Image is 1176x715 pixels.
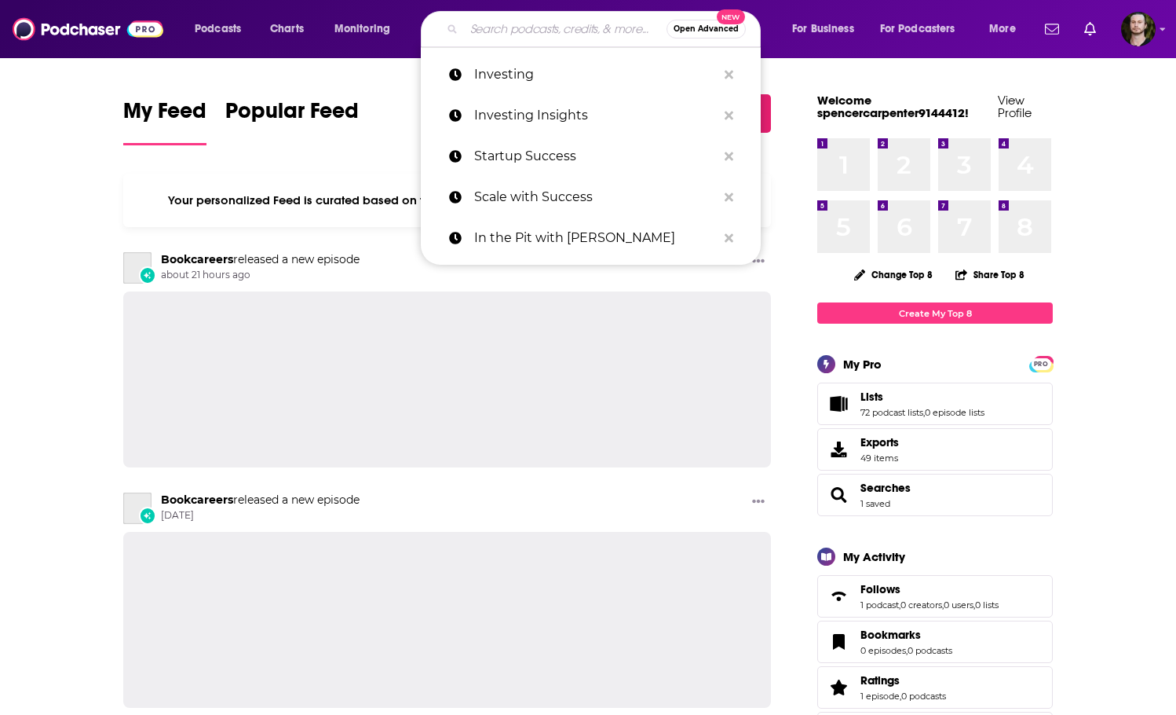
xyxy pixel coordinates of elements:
h3: released a new episode [161,493,360,508]
span: PRO [1032,358,1050,370]
a: 1 saved [860,498,890,509]
a: PRO [1032,357,1050,369]
a: Bookmarks [823,631,854,653]
a: 0 episode lists [925,407,984,418]
a: My Feed [123,97,206,145]
a: In the Pit with [PERSON_NAME] [421,218,761,258]
div: New Episode [139,266,156,284]
span: Monitoring [334,18,390,40]
button: Show More Button [746,493,771,512]
span: Searches [817,474,1053,516]
span: Ratings [817,666,1053,709]
button: Open AdvancedNew [667,20,746,38]
span: For Business [792,18,854,40]
span: , [899,599,900,610]
span: about 21 hours ago [161,269,360,282]
a: Show notifications dropdown [1078,16,1102,42]
span: New [717,9,745,24]
span: Logged in as OutlierAudio [1121,12,1156,46]
span: , [900,691,901,702]
h3: released a new episode [161,252,360,267]
span: For Podcasters [880,18,955,40]
span: Bookmarks [817,621,1053,663]
span: Lists [817,383,1053,425]
button: open menu [870,16,978,42]
a: 0 creators [900,599,942,610]
a: Scale with Success [421,177,761,218]
img: User Profile [1121,12,1156,46]
button: Change Top 8 [845,265,942,284]
span: , [942,599,944,610]
a: Searches [860,481,911,495]
span: Open Advanced [674,25,739,33]
p: In the Pit with Cody Schneider [474,218,717,258]
button: open menu [184,16,261,42]
button: Show profile menu [1121,12,1156,46]
span: , [923,407,925,418]
span: Exports [860,435,899,449]
a: Lists [860,390,984,404]
button: open menu [781,16,874,42]
a: Ratings [860,673,946,687]
button: Show More Button [746,252,771,272]
span: My Feed [123,97,206,134]
a: 1 episode [860,691,900,702]
a: Searches [823,484,854,506]
a: 0 podcasts [908,645,952,656]
a: Startup Success [421,136,761,177]
a: Lists [823,393,854,415]
span: 49 items [860,453,899,464]
p: Startup Success [474,136,717,177]
a: 0 episodes [860,645,906,656]
a: Exports [817,428,1053,471]
a: Bookcareers [161,252,233,266]
input: Search podcasts, credits, & more... [464,16,667,42]
span: Follows [817,575,1053,618]
a: Charts [260,16,313,42]
div: New Episode [139,507,156,524]
a: 0 podcasts [901,691,946,702]
a: View Profile [998,93,1032,120]
span: Charts [270,18,304,40]
div: Search podcasts, credits, & more... [436,11,776,47]
button: open menu [978,16,1035,42]
div: My Pro [843,357,882,372]
a: Ratings [823,676,854,698]
a: Popular Feed [225,97,359,145]
span: , [973,599,975,610]
a: Investing [421,54,761,95]
a: Bookcareers [123,252,152,284]
span: Popular Feed [225,97,359,134]
a: Bookcareers [161,493,233,507]
span: Follows [860,582,900,596]
span: Exports [823,438,854,460]
div: Your personalized Feed is curated based on the Podcasts, Creators, Users, and Lists that you Follow. [123,174,771,227]
a: Create My Top 8 [817,302,1053,324]
a: 72 podcast lists [860,407,923,418]
a: 0 lists [975,599,999,610]
p: Scale with Success [474,177,717,218]
span: More [989,18,1016,40]
div: My Activity [843,549,905,564]
p: Investing Insights [474,95,717,136]
button: Share Top 8 [955,259,1025,290]
a: Bookmarks [860,628,952,642]
span: , [906,645,908,656]
a: 0 users [944,599,973,610]
button: open menu [323,16,411,42]
span: Podcasts [195,18,241,40]
span: [DATE] [161,509,360,522]
a: Show notifications dropdown [1039,16,1065,42]
a: Bookcareers [123,493,152,524]
a: 1 podcast [860,599,899,610]
a: Follows [860,582,999,596]
a: Follows [823,585,854,607]
span: Ratings [860,673,900,687]
span: Lists [860,390,883,404]
a: Welcome spencercarpenter9144412! [817,93,969,120]
img: Podchaser - Follow, Share and Rate Podcasts [13,14,163,44]
span: Bookmarks [860,628,921,642]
